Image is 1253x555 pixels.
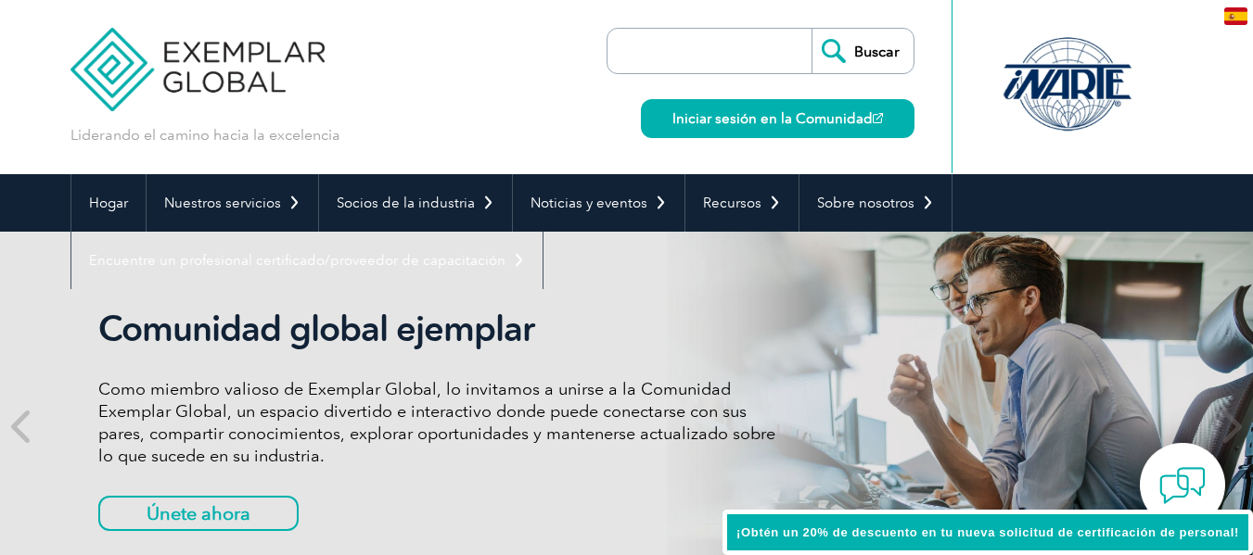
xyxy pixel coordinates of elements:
[89,195,128,211] font: Hogar
[98,379,775,466] font: Como miembro valioso de Exemplar Global, lo invitamos a unirse a la Comunidad Exemplar Global, un...
[337,195,475,211] font: Socios de la industria
[672,110,873,127] font: Iniciar sesión en la Comunidad
[873,113,883,123] img: open_square.png
[513,174,684,232] a: Noticias y eventos
[641,99,914,138] a: Iniciar sesión en la Comunidad
[319,174,512,232] a: Socios de la industria
[799,174,952,232] a: Sobre nosotros
[70,126,340,144] font: Liderando el camino hacia la excelencia
[147,174,318,232] a: Nuestros servicios
[71,232,543,289] a: Encuentre un profesional certificado/proveedor de capacitación
[98,308,534,350] font: Comunidad global ejemplar
[98,496,299,531] a: Únete ahora
[703,195,761,211] font: Recursos
[736,525,1239,539] font: ¡Obtén un 20% de descuento en tu nueva solicitud de certificación de personal!
[1224,7,1247,25] img: es
[164,195,281,211] font: Nuestros servicios
[812,29,914,73] input: Buscar
[531,195,647,211] font: Noticias y eventos
[147,502,250,524] font: Únete ahora
[685,174,799,232] a: Recursos
[1159,462,1206,509] img: contact-chat.png
[817,195,914,211] font: Sobre nosotros
[71,174,146,232] a: Hogar
[89,252,505,269] font: Encuentre un profesional certificado/proveedor de capacitación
